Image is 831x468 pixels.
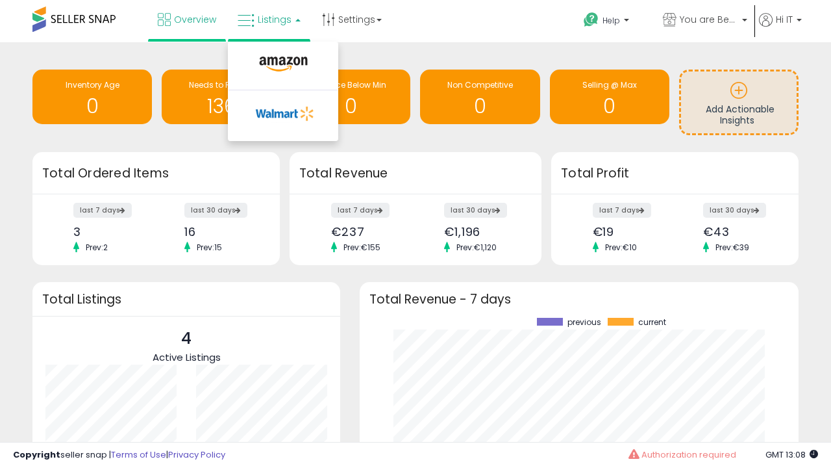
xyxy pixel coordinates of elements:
[337,242,387,253] span: Prev: €155
[593,203,651,218] label: last 7 days
[190,242,229,253] span: Prev: 15
[13,448,60,461] strong: Copyright
[638,318,666,327] span: current
[556,96,663,117] h1: 0
[184,225,257,239] div: 16
[111,448,166,461] a: Terms of Use
[709,242,756,253] span: Prev: €39
[450,242,503,253] span: Prev: €1,120
[759,13,802,42] a: Hi IT
[703,225,776,239] div: €43
[681,71,797,133] a: Add Actionable Insights
[153,350,221,364] span: Active Listings
[174,13,216,26] span: Overview
[420,70,540,124] a: Non Competitive 0
[582,79,637,90] span: Selling @ Max
[66,79,119,90] span: Inventory Age
[42,294,330,304] h3: Total Listings
[168,96,275,117] h1: 136
[291,70,410,124] a: BB Price Below Min 0
[573,2,651,42] a: Help
[73,225,146,239] div: 3
[561,164,789,183] h3: Total Profit
[776,13,793,26] span: Hi IT
[299,164,532,183] h3: Total Revenue
[444,225,519,239] div: €1,196
[583,12,599,28] i: Get Help
[168,448,225,461] a: Privacy Policy
[315,79,386,90] span: BB Price Below Min
[444,203,507,218] label: last 30 days
[567,318,601,327] span: previous
[680,13,738,26] span: You are Beautiful (IT)
[184,203,247,218] label: last 30 days
[258,13,291,26] span: Listings
[13,449,225,461] div: seller snap | |
[39,96,145,117] h1: 0
[189,79,254,90] span: Needs to Reprice
[73,203,132,218] label: last 7 days
[593,225,665,239] div: €19
[427,96,533,117] h1: 0
[703,203,766,218] label: last 30 days
[765,448,818,461] span: 2025-08-15 13:08 GMT
[32,70,152,124] a: Inventory Age 0
[331,225,406,239] div: €237
[42,164,270,183] h3: Total Ordered Items
[447,79,513,90] span: Non Competitive
[79,242,114,253] span: Prev: 2
[602,15,620,26] span: Help
[369,294,789,304] h3: Total Revenue - 7 days
[331,203,390,218] label: last 7 days
[297,96,404,117] h1: 0
[706,103,775,127] span: Add Actionable Insights
[550,70,669,124] a: Selling @ Max 0
[162,70,281,124] a: Needs to Reprice 136
[599,242,643,253] span: Prev: €10
[153,326,221,351] p: 4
